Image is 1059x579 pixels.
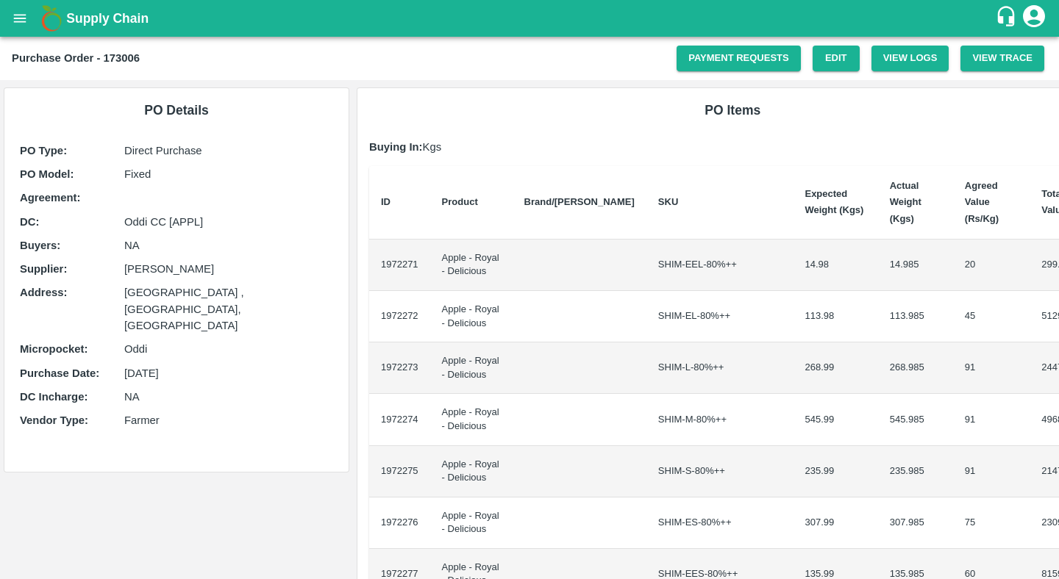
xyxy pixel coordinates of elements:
b: Agreement: [20,192,80,204]
td: 1972275 [369,446,430,497]
a: Edit [813,46,860,71]
p: Farmer [124,412,333,428]
b: Supplier : [20,263,67,275]
td: Apple - Royal - Delicious [430,394,513,445]
div: customer-support [995,5,1021,32]
b: Actual Weight (Kgs) [890,180,921,224]
p: Oddi CC [APPL] [124,214,333,230]
img: logo [37,4,66,33]
td: 268.985 [878,342,953,394]
b: DC Incharge : [20,391,88,403]
b: SKU [658,196,678,207]
td: Apple - Royal - Delicious [430,497,513,549]
td: Apple - Royal - Delicious [430,291,513,342]
td: 91 [953,394,1030,445]
button: View Trace [960,46,1044,71]
b: Expected Weight (Kgs) [805,188,863,215]
b: Micropocket : [20,343,88,355]
td: 545.985 [878,394,953,445]
b: Address : [20,287,67,298]
td: 307.99 [793,497,877,549]
div: account of current user [1021,3,1047,34]
td: 75 [953,497,1030,549]
b: PO Type : [20,145,67,157]
td: 1972272 [369,291,430,342]
td: 235.985 [878,446,953,497]
b: DC : [20,216,39,228]
td: SHIM-M-80%++ [646,394,794,445]
b: Supply Chain [66,11,149,26]
td: SHIM-S-80%++ [646,446,794,497]
td: 113.98 [793,291,877,342]
b: Vendor Type : [20,414,88,426]
td: Apple - Royal - Delicious [430,446,513,497]
td: SHIM-EEL-80%++ [646,240,794,291]
p: Fixed [124,166,333,182]
td: SHIM-L-80%++ [646,342,794,394]
a: Payment Requests [677,46,801,71]
b: Purchase Order - 173006 [12,52,140,64]
b: Product [442,196,478,207]
td: 545.99 [793,394,877,445]
p: [DATE] [124,365,333,381]
h6: PO Details [16,100,337,121]
p: Direct Purchase [124,143,333,159]
td: SHIM-EL-80%++ [646,291,794,342]
b: PO Model : [20,168,74,180]
td: Apple - Royal - Delicious [430,342,513,394]
b: Agreed Value (Rs/Kg) [965,180,999,224]
p: NA [124,237,333,253]
td: 307.985 [878,497,953,549]
td: 268.99 [793,342,877,394]
td: 1972274 [369,394,430,445]
td: 235.99 [793,446,877,497]
td: 14.985 [878,240,953,291]
b: ID [381,196,391,207]
b: Buyers : [20,240,60,251]
td: 91 [953,342,1030,394]
p: Oddi [124,341,333,357]
a: Supply Chain [66,8,995,29]
button: open drawer [3,1,37,35]
td: SHIM-ES-80%++ [646,497,794,549]
p: [GEOGRAPHIC_DATA] , [GEOGRAPHIC_DATA], [GEOGRAPHIC_DATA] [124,284,333,334]
b: Brand/[PERSON_NAME] [524,196,635,207]
td: Apple - Royal - Delicious [430,240,513,291]
td: 45 [953,291,1030,342]
b: Purchase Date : [20,367,99,379]
td: 1972271 [369,240,430,291]
p: NA [124,389,333,405]
p: [PERSON_NAME] [124,261,333,277]
td: 1972276 [369,497,430,549]
button: View Logs [871,46,949,71]
td: 20 [953,240,1030,291]
td: 91 [953,446,1030,497]
td: 14.98 [793,240,877,291]
td: 1972273 [369,342,430,394]
b: Buying In: [369,141,423,153]
td: 113.985 [878,291,953,342]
